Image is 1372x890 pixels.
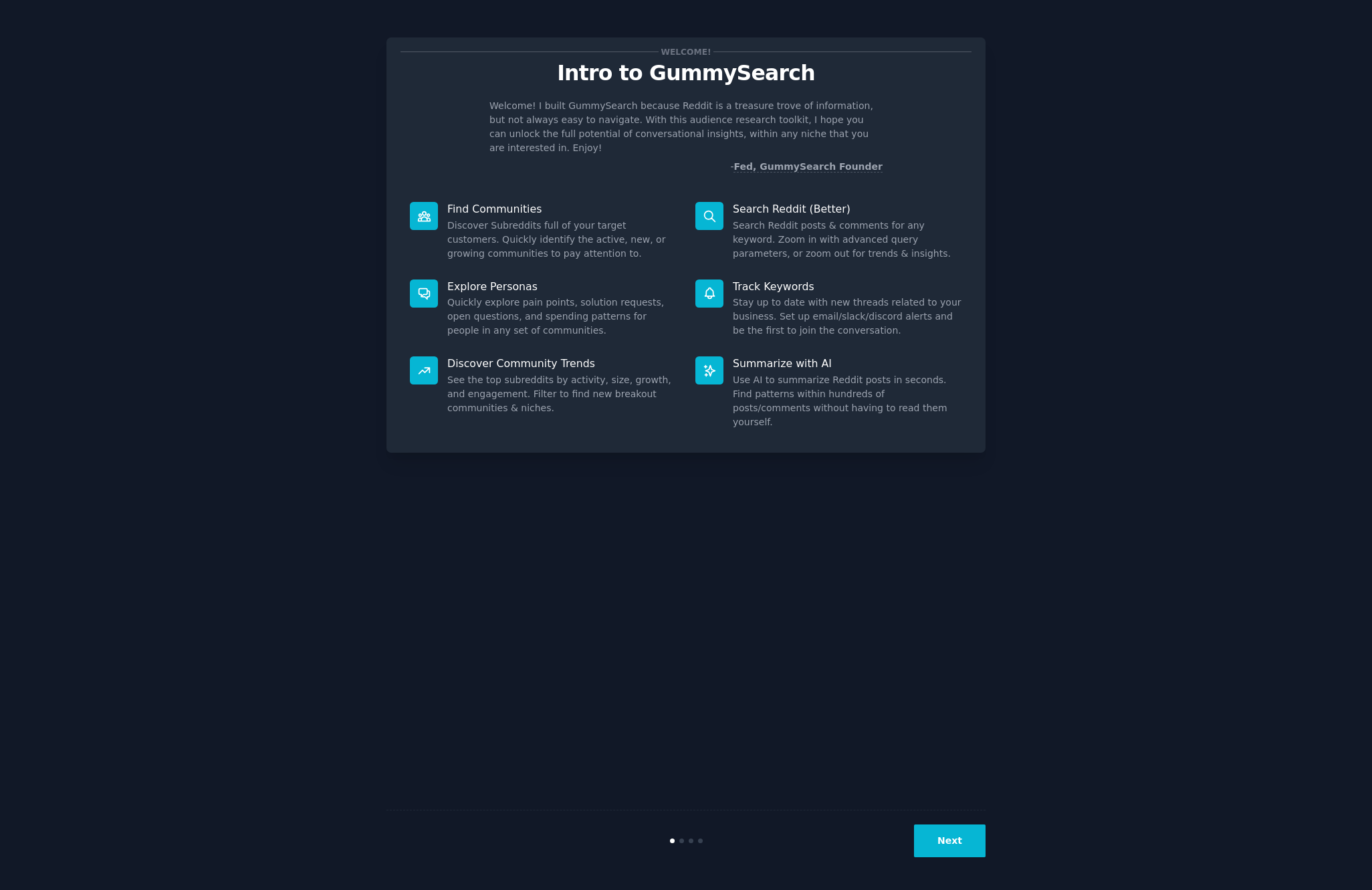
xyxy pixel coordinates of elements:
p: Find Communities [447,202,677,216]
dd: Use AI to summarize Reddit posts in seconds. Find patterns within hundreds of posts/comments with... [733,373,962,429]
span: Welcome! [659,45,713,59]
p: Welcome! I built GummySearch because Reddit is a treasure trove of information, but not always ea... [489,99,883,155]
dd: See the top subreddits by activity, size, growth, and engagement. Filter to find new breakout com... [447,373,677,415]
dd: Search Reddit posts & comments for any keyword. Zoom in with advanced query parameters, or zoom o... [733,219,962,261]
dd: Stay up to date with new threads related to your business. Set up email/slack/discord alerts and ... [733,296,962,338]
a: Fed, GummySearch Founder [733,161,883,173]
p: Intro to GummySearch [401,62,971,85]
p: Explore Personas [447,280,677,294]
p: Search Reddit (Better) [733,202,962,216]
dd: Quickly explore pain points, solution requests, open questions, and spending patterns for people ... [447,296,677,338]
button: Next [914,824,986,857]
p: Discover Community Trends [447,356,677,370]
p: Summarize with AI [733,356,962,370]
p: Track Keywords [733,280,962,294]
div: - [730,160,883,174]
dd: Discover Subreddits full of your target customers. Quickly identify the active, new, or growing c... [447,219,677,261]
